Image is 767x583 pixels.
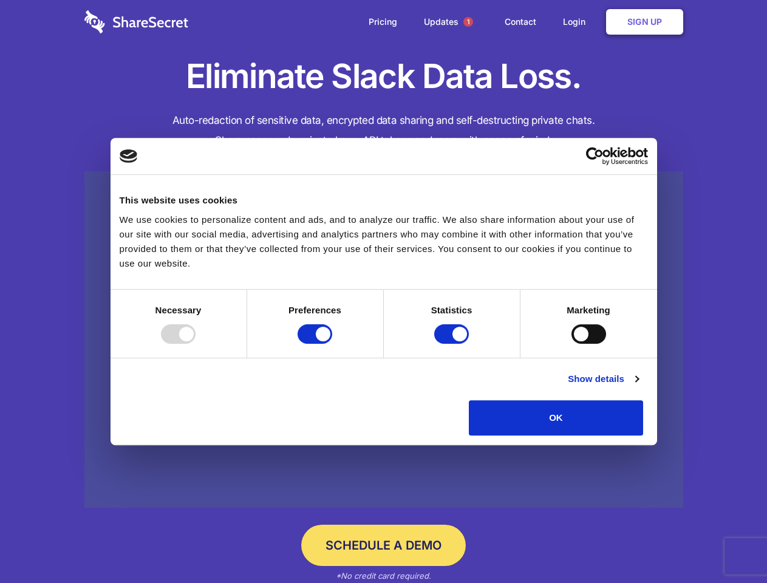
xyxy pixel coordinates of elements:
a: Schedule a Demo [301,525,466,566]
span: 1 [463,17,473,27]
em: *No credit card required. [336,571,431,581]
a: Login [551,3,604,41]
img: logo-wordmark-white-trans-d4663122ce5f474addd5e946df7df03e33cb6a1c49d2221995e7729f52c070b2.svg [84,10,188,33]
img: logo [120,149,138,163]
a: Pricing [356,3,409,41]
h1: Eliminate Slack Data Loss. [84,55,683,98]
strong: Statistics [431,305,472,315]
strong: Necessary [155,305,202,315]
div: We use cookies to personalize content and ads, and to analyze our traffic. We also share informat... [120,213,648,271]
a: Show details [568,372,638,386]
a: Usercentrics Cookiebot - opens in a new window [542,147,648,165]
h4: Auto-redaction of sensitive data, encrypted data sharing and self-destructing private chats. Shar... [84,111,683,151]
button: OK [469,400,643,435]
a: Contact [493,3,548,41]
strong: Marketing [567,305,610,315]
a: Sign Up [606,9,683,35]
a: Wistia video thumbnail [84,171,683,508]
strong: Preferences [288,305,341,315]
div: This website uses cookies [120,193,648,208]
